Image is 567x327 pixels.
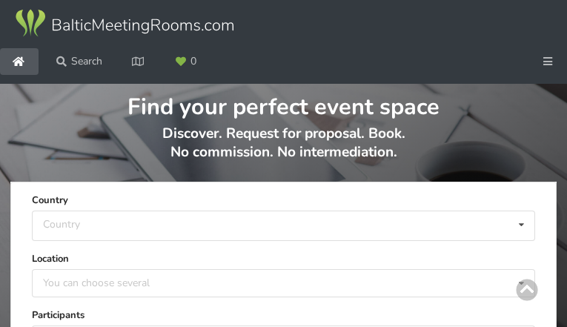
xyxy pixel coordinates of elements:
label: Location [32,251,535,266]
div: You can choose several [39,274,183,291]
label: Country [32,193,535,208]
a: Search [46,48,113,75]
p: Discover. Request for proposal. Book. No commission. No intermediation. [10,125,557,176]
div: Country [43,218,80,231]
span: 0 [190,56,196,67]
img: Baltic Meeting Rooms [13,8,236,39]
h1: Find your perfect event space [10,84,557,122]
label: Participants [32,308,535,323]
